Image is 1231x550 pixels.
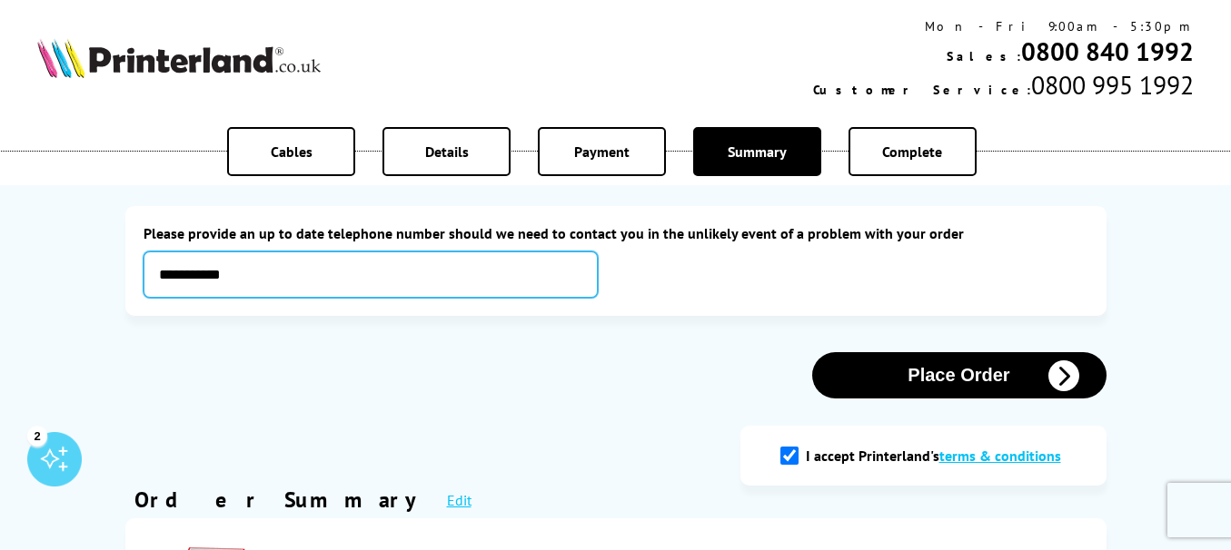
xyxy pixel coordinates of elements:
a: modal_tc [939,447,1061,465]
span: Details [425,142,469,161]
span: Summary [728,142,787,161]
a: Edit [447,491,472,509]
label: Please provide an up to date telephone number should we need to contact you in the unlikely event... [144,224,1088,242]
a: 0800 840 1992 [1021,34,1194,68]
span: Customer Service: [813,82,1031,98]
label: I accept Printerland's [806,447,1070,465]
span: Payment [574,142,630,161]
div: Mon - Fri 9:00am - 5:30pm [813,18,1194,34]
button: Place Order [812,352,1107,398]
img: Printerland Logo [37,38,321,78]
span: 0800 995 1992 [1031,68,1194,102]
span: Sales: [947,48,1021,64]
div: 2 [27,426,47,446]
span: Complete [882,142,942,161]
span: Cables [271,142,313,161]
div: Order Summary [134,486,429,514]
